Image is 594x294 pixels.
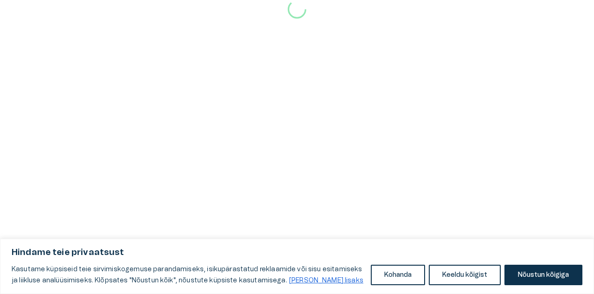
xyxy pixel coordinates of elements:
p: Kasutame küpsiseid teie sirvimiskogemuse parandamiseks, isikupärastatud reklaamide või sisu esita... [12,264,364,286]
button: Nõustun kõigiga [504,265,582,285]
a: Loe lisaks [289,277,364,284]
button: Kohanda [371,265,425,285]
p: Hindame teie privaatsust [12,247,582,258]
button: Keeldu kõigist [429,265,501,285]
